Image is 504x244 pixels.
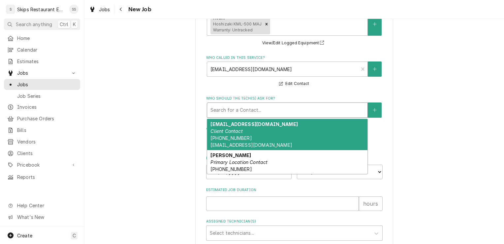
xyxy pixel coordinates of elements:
[368,61,382,77] button: Create New Contact
[373,22,377,26] svg: Create New Equipment
[17,202,76,209] span: Help Center
[210,128,242,134] em: Client Contact
[17,233,32,238] span: Create
[213,21,262,32] span: Hoshizaki KML-500 MAJ Warranty: Untracked
[17,35,77,42] span: Home
[278,80,310,88] button: Edit Contact
[126,5,151,14] span: New Job
[4,91,80,102] a: Job Series
[206,156,383,179] div: Estimated Arrival Time
[4,19,80,30] button: Search anythingCtrlK
[210,152,251,158] strong: [PERSON_NAME]
[373,108,377,112] svg: Create New Contact
[206,55,383,61] label: Who called in this service?
[17,103,77,110] span: Invoices
[368,102,382,118] button: Create New Contact
[206,126,383,147] div: Attachments
[73,21,76,28] span: K
[4,159,80,170] a: Go to Pricebook
[17,58,77,65] span: Estimates
[17,93,77,100] span: Job Series
[17,81,77,88] span: Jobs
[4,33,80,44] a: Home
[4,79,80,90] a: Jobs
[16,21,52,28] span: Search anything
[210,121,298,127] strong: [EMAIL_ADDRESS][DOMAIN_NAME]
[6,5,15,14] div: S
[4,67,80,78] a: Go to Jobs
[4,172,80,183] a: Reports
[206,187,383,193] label: Estimated Job Duration
[4,102,80,112] a: Invoices
[99,6,110,13] span: Jobs
[4,113,80,124] a: Purchase Orders
[4,148,80,159] a: Clients
[210,135,292,148] span: [PHONE_NUMBER] [EMAIL_ADDRESS][DOMAIN_NAME]
[4,56,80,67] a: Estimates
[261,39,327,47] button: View/Edit Logged Equipment
[17,69,67,76] span: Jobs
[17,115,77,122] span: Purchase Orders
[17,6,66,13] div: Skips Restaurant Equipment
[206,156,383,161] label: Estimated Arrival Time
[206,96,383,117] div: Who should the tech(s) ask for?
[359,196,383,211] div: hours
[373,67,377,71] svg: Create New Contact
[206,219,383,240] div: Assigned Technician(s)
[69,5,79,14] div: SS
[6,5,15,14] div: Skips Restaurant Equipment's Avatar
[4,125,80,136] a: Bills
[210,159,268,165] em: Primary Location Contact
[17,127,77,134] span: Bills
[206,165,292,179] input: Date
[60,21,68,28] span: Ctrl
[4,136,80,147] a: Vendors
[17,150,77,157] span: Clients
[210,166,252,172] span: [PHONE_NUMBER]
[263,14,270,34] div: Remove [object Object]
[206,6,383,47] div: Equipment
[86,4,113,15] a: Jobs
[4,212,80,223] a: Go to What's New
[17,161,67,168] span: Pricebook
[17,174,77,181] span: Reports
[206,96,383,101] label: Who should the tech(s) ask for?
[206,55,383,88] div: Who called in this service?
[17,138,77,145] span: Vendors
[206,219,383,224] label: Assigned Technician(s)
[73,232,76,239] span: C
[17,46,77,53] span: Calendar
[69,5,79,14] div: Shan Skipper's Avatar
[206,187,383,211] div: Estimated Job Duration
[4,200,80,211] a: Go to Help Center
[4,44,80,55] a: Calendar
[116,4,126,15] button: Navigate back
[206,126,383,131] label: Attachments
[368,12,382,36] button: Create New Equipment
[17,214,76,221] span: What's New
